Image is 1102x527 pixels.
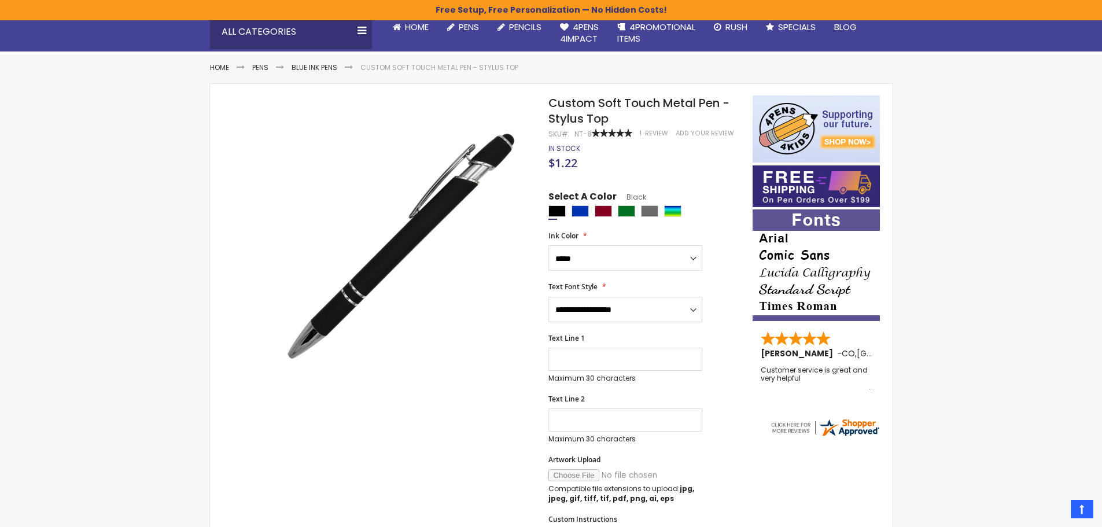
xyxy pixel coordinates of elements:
[857,348,942,359] span: [GEOGRAPHIC_DATA]
[753,165,880,207] img: Free shipping on orders over $199
[574,130,592,139] div: NT-8
[664,205,681,217] div: Assorted
[640,129,642,138] span: 1
[269,112,533,377] img: regal_rubber_black_1_1.jpg
[761,348,837,359] span: [PERSON_NAME]
[548,144,580,153] div: Availability
[548,514,617,524] span: Custom Instructions
[548,374,702,383] p: Maximum 30 characters
[761,366,873,391] div: Customer service is great and very helpful
[548,333,585,343] span: Text Line 1
[769,417,880,438] img: 4pens.com widget logo
[676,129,734,138] a: Add Your Review
[548,129,570,139] strong: SKU
[753,95,880,163] img: 4pens 4 kids
[360,63,518,72] li: Custom Soft Touch Metal Pen - Stylus Top
[757,14,825,40] a: Specials
[640,129,670,138] a: 1 Review
[210,62,229,72] a: Home
[705,14,757,40] a: Rush
[560,21,599,45] span: 4Pens 4impact
[834,21,857,33] span: Blog
[548,205,566,217] div: Black
[548,282,598,292] span: Text Font Style
[725,21,747,33] span: Rush
[595,205,612,217] div: Burgundy
[1007,496,1102,527] iframe: Google Customer Reviews
[292,62,337,72] a: Blue ink Pens
[548,95,729,127] span: Custom Soft Touch Metal Pen - Stylus Top
[438,14,488,40] a: Pens
[778,21,816,33] span: Specials
[837,348,942,359] span: - ,
[548,484,702,503] p: Compatible file extensions to upload:
[548,455,600,465] span: Artwork Upload
[753,209,880,321] img: font-personalization-examples
[548,190,617,206] span: Select A Color
[548,434,702,444] p: Maximum 30 characters
[548,394,585,404] span: Text Line 2
[459,21,479,33] span: Pens
[210,14,372,49] div: All Categories
[384,14,438,40] a: Home
[551,14,608,52] a: 4Pens4impact
[548,231,578,241] span: Ink Color
[509,21,541,33] span: Pencils
[769,430,880,440] a: 4pens.com certificate URL
[645,129,668,138] span: Review
[548,484,694,503] strong: jpg, jpeg, gif, tiff, tif, pdf, png, ai, eps
[641,205,658,217] div: Grey
[608,14,705,52] a: 4PROMOTIONALITEMS
[252,62,268,72] a: Pens
[405,21,429,33] span: Home
[548,155,577,171] span: $1.22
[592,129,632,137] div: 100%
[488,14,551,40] a: Pencils
[572,205,589,217] div: Blue
[617,21,695,45] span: 4PROMOTIONAL ITEMS
[617,192,646,202] span: Black
[618,205,635,217] div: Green
[548,143,580,153] span: In stock
[842,348,855,359] span: CO
[825,14,866,40] a: Blog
